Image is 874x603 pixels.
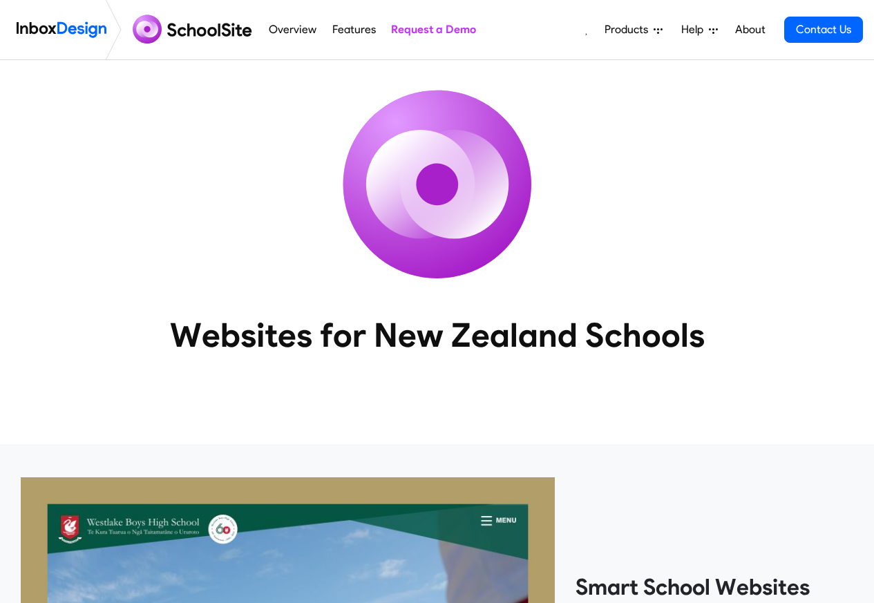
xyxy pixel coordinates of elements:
[681,21,709,38] span: Help
[784,17,863,43] a: Contact Us
[731,16,769,44] a: About
[599,16,668,44] a: Products
[328,16,379,44] a: Features
[265,16,321,44] a: Overview
[387,16,479,44] a: Request a Demo
[127,13,261,46] img: schoolsite logo
[109,314,766,356] heading: Websites for New Zealand Schools
[576,573,853,601] heading: Smart School Websites
[313,60,562,309] img: icon_schoolsite.svg
[676,16,723,44] a: Help
[605,21,654,38] span: Products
